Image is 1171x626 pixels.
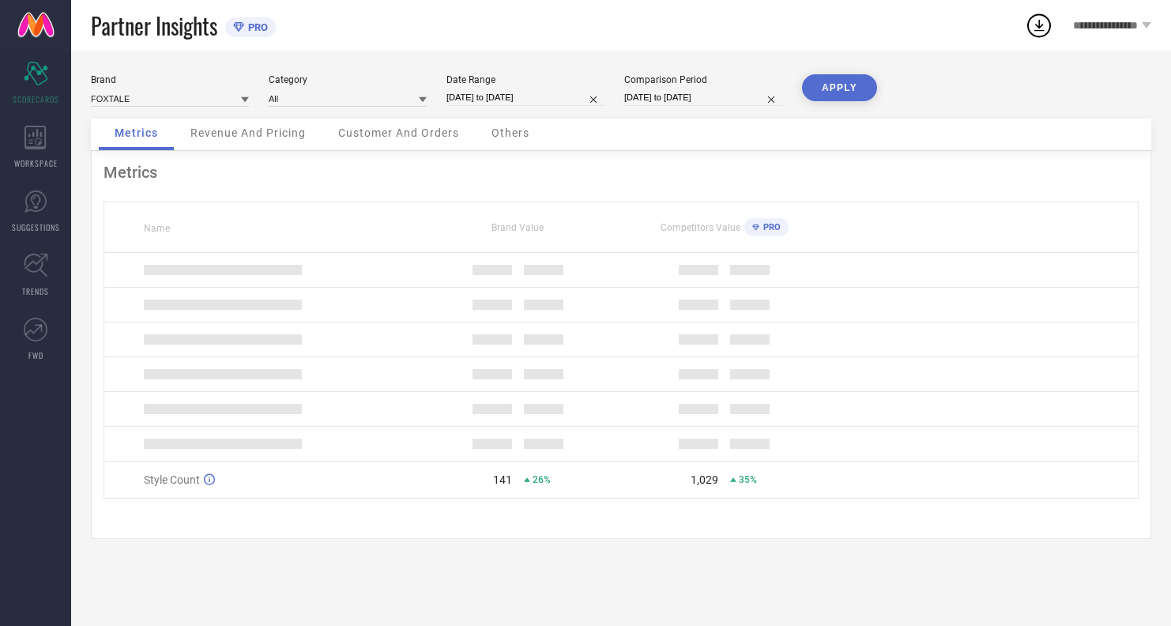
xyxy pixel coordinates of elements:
span: Customer And Orders [338,126,459,139]
div: Category [269,74,427,85]
div: Date Range [446,74,604,85]
span: PRO [759,222,781,232]
span: SUGGESTIONS [12,221,60,233]
span: Brand Value [491,222,544,233]
span: Style Count [144,473,200,486]
span: SCORECARDS [13,93,59,105]
span: Metrics [115,126,158,139]
div: Open download list [1025,11,1053,40]
input: Select comparison period [624,89,782,106]
span: Partner Insights [91,9,217,42]
span: 35% [739,474,757,485]
span: PRO [244,21,268,33]
div: Brand [91,74,249,85]
div: Metrics [104,163,1139,182]
span: Others [491,126,529,139]
button: APPLY [802,74,877,101]
span: Competitors Value [661,222,740,233]
span: Name [144,223,170,234]
span: WORKSPACE [14,157,58,169]
span: 26% [533,474,551,485]
span: Revenue And Pricing [190,126,306,139]
div: 1,029 [691,473,718,486]
div: Comparison Period [624,74,782,85]
span: FWD [28,349,43,361]
input: Select date range [446,89,604,106]
span: TRENDS [22,285,49,297]
div: 141 [493,473,512,486]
